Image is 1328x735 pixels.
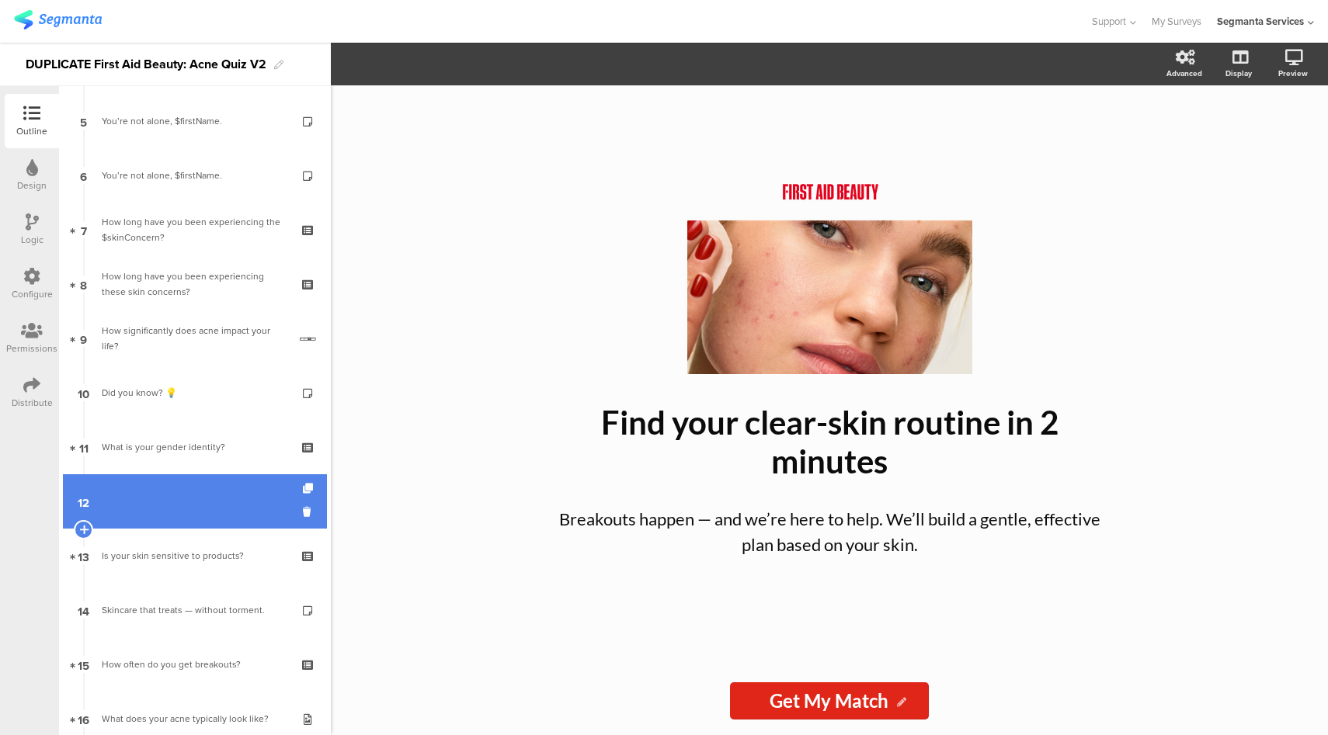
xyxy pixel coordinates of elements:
span: 11 [79,439,89,456]
a: 10 Did you know? 💡 [63,366,327,420]
i: Delete [303,504,316,519]
div: Segmanta Services [1217,14,1304,29]
img: segmanta logo [14,10,102,29]
div: How long have you been experiencing these skin concerns? [102,269,287,300]
div: You’re not alone, $firstName. [102,168,287,183]
a: 9 How significantly does acne impact your life? [63,311,327,366]
span: 9 [80,330,87,347]
span: 14 [78,602,89,619]
span: 12 [78,493,89,510]
p: Breakouts happen — and we’re here to help. We’ll build a gentle, effective plan based on your skin. [558,506,1101,557]
span: 6 [80,167,87,184]
a: 5 You’re not alone, $firstName. [63,94,327,148]
div: Display [1225,68,1252,79]
div: How often do you get breakouts? [102,657,287,672]
span: 15 [78,656,89,673]
span: Support [1092,14,1126,29]
div: Outline [16,124,47,138]
div: How significantly does acne impact your life? [102,323,288,354]
p: Find your clear-skin routine in 2 minutes [542,403,1117,480]
div: What is your gender identity? [102,439,287,455]
div: You’re not alone, $firstName. [102,113,287,129]
div: Permissions [6,341,57,355]
div: DUPLICATE First Aid Beauty: Acne Quiz V2 [26,52,266,77]
div: Preview [1278,68,1308,79]
span: 13 [78,547,89,564]
span: 7 [81,221,87,238]
div: Skincare that treats — without torment. [102,602,287,618]
i: Duplicate [303,484,316,494]
a: 6 You’re not alone, $firstName. [63,148,327,203]
div: How long have you been experiencing the $skinConcern? [102,214,287,245]
a: 11 What is your gender identity? [63,420,327,474]
a: 7 How long have you been experiencing the $skinConcern? [63,203,327,257]
span: 8 [80,276,87,293]
div: Configure [12,287,53,301]
a: 12 [63,474,327,529]
div: Advanced [1166,68,1202,79]
div: Did you know? 💡 [102,385,287,400]
a: 15 How often do you get breakouts? [63,637,327,692]
a: 14 Skincare that treats — without torment. [63,583,327,637]
div: What does your acne typically look like? [102,711,287,726]
a: 8 How long have you been experiencing these skin concerns? [63,257,327,311]
div: Design [17,179,47,192]
span: 16 [78,710,89,727]
div: Is your skin sensitive to products? [102,548,287,563]
span: 10 [78,384,89,401]
span: 5 [80,113,87,130]
a: 13 Is your skin sensitive to products? [63,529,327,583]
div: Distribute [12,396,53,410]
div: Logic [21,233,43,247]
input: Start [730,682,928,719]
